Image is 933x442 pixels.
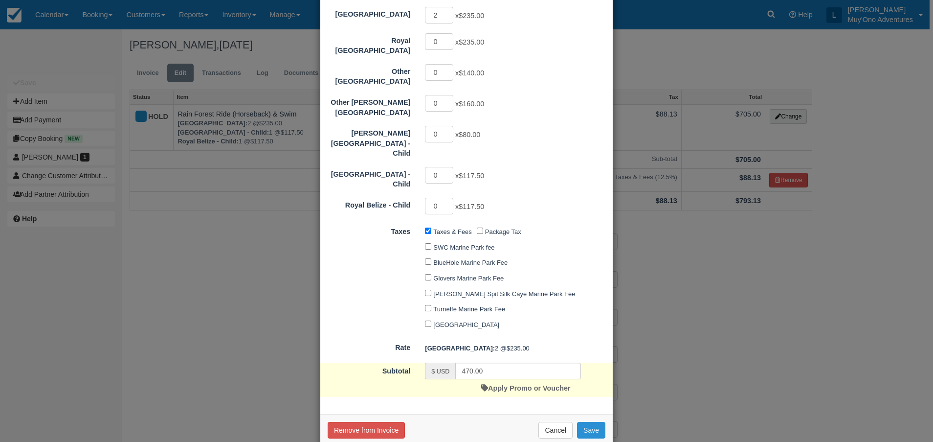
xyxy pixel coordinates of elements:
[425,126,453,142] input: Hopkins Bay Resort - Child
[459,203,484,210] span: $117.50
[433,275,504,282] label: Glovers Marine Park Fee
[455,131,480,139] span: x
[577,422,605,439] button: Save
[433,321,499,328] label: [GEOGRAPHIC_DATA]
[459,131,480,139] span: $80.00
[507,345,530,352] span: $235.00
[433,259,508,266] label: BlueHole Marine Park Fee
[320,6,418,20] label: Thatch Caye Resort
[425,198,453,214] input: Royal Belize - Child
[320,339,418,353] label: Rate
[431,368,449,375] small: $ USD
[425,7,453,23] input: Thatch Caye Resort
[425,33,453,50] input: Royal Belize
[459,12,484,20] span: $235.00
[425,95,453,112] input: Other Hopkins Area Resort
[328,422,405,439] button: Remove from Invoice
[425,167,453,184] input: Thatch Caye Resort - Child
[433,290,575,298] label: [PERSON_NAME] Spit Silk Caye Marine Park Fee
[320,223,418,237] label: Taxes
[425,64,453,81] input: Other Placencia Area Resort
[455,69,484,77] span: x
[455,12,484,20] span: x
[433,244,494,251] label: SWC Marine Park fee
[320,166,418,189] label: Thatch Caye Resort - Child
[459,69,484,77] span: $140.00
[418,340,613,356] div: 2 @
[485,228,521,235] label: Package Tax
[433,305,505,313] label: Turneffe Marine Park Fee
[320,197,418,210] label: Royal Belize - Child
[481,384,570,392] a: Apply Promo or Voucher
[455,38,484,46] span: x
[455,203,484,210] span: x
[459,172,484,180] span: $117.50
[433,228,471,235] label: Taxes & Fees
[425,345,495,352] strong: Thatch Caye Resort
[320,125,418,159] label: Hopkins Bay Resort - Child
[320,363,418,376] label: Subtotal
[459,100,484,108] span: $160.00
[320,63,418,87] label: Other Placencia Area Resort
[538,422,573,439] button: Cancel
[320,32,418,56] label: Royal Belize
[459,38,484,46] span: $235.00
[455,100,484,108] span: x
[320,94,418,117] label: Other Hopkins Area Resort
[455,172,484,180] span: x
